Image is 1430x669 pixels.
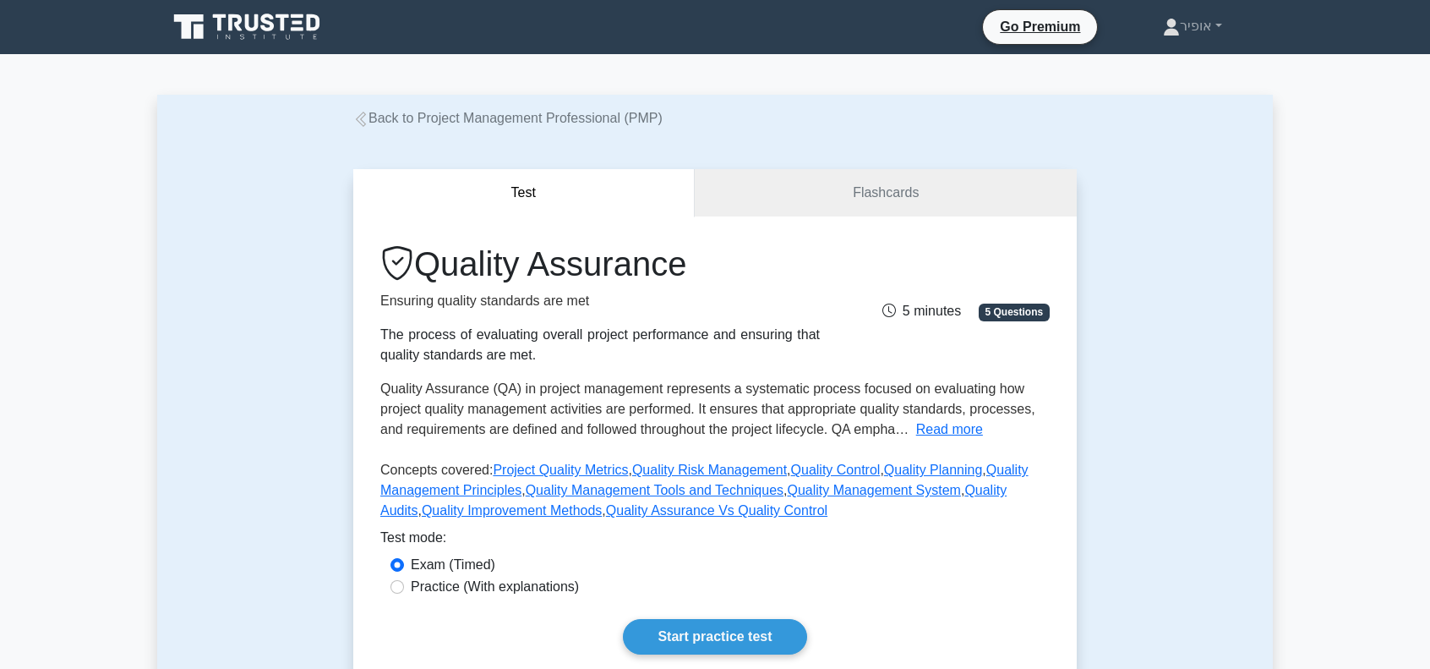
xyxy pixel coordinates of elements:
[606,503,827,518] a: Quality Assurance Vs Quality Control
[526,483,783,497] a: Quality Management Tools and Techniques
[353,111,663,125] a: Back to Project Management Professional (PMP)
[353,169,695,217] button: Test
[493,463,628,477] a: Project Quality Metrics
[623,619,806,655] a: Start practice test
[916,419,983,440] button: Read more
[788,483,961,497] a: Quality Management System
[422,503,602,518] a: Quality Improvement Methods
[884,463,983,477] a: Quality Planning
[380,244,820,284] h1: Quality Assurance
[1122,9,1263,43] a: אופיר
[411,555,495,575] label: Exam (Timed)
[380,291,820,311] p: Ensuring quality standards are met
[791,463,881,477] a: Quality Control
[990,16,1090,37] a: Go Premium
[380,325,820,365] div: The process of evaluating overall project performance and ensuring that quality standards are met.
[882,304,961,318] span: 5 minutes
[632,463,787,477] a: Quality Risk Management
[411,577,579,597] label: Practice (With explanations)
[380,528,1050,555] div: Test mode:
[380,460,1050,528] p: Concepts covered: , , , , , , , , ,
[380,381,1035,436] span: Quality Assurance (QA) in project management represents a systematic process focused on evaluatin...
[695,169,1077,217] a: Flashcards
[979,304,1050,321] span: 5 Questions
